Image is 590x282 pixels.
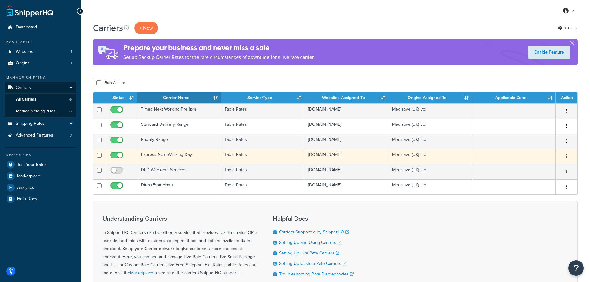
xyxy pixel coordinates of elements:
span: Carriers [16,85,31,90]
td: Medisave (UK) Ltd [388,149,472,164]
a: Websites 1 [5,46,76,58]
th: Applicable Zone: activate to sort column ascending [472,92,556,103]
span: Help Docs [17,197,37,202]
span: Websites [16,49,33,54]
td: Table Rates [221,179,304,194]
a: Enable Feature [528,46,570,59]
a: Method Merging Rules 0 [5,106,76,117]
td: [DOMAIN_NAME] [304,164,388,179]
a: ShipperHQ Home [7,5,53,17]
td: Table Rates [221,149,304,164]
button: Bulk Actions [93,78,129,87]
li: Method Merging Rules [5,106,76,117]
td: Medisave (UK) Ltd [388,103,472,119]
th: Action [556,92,577,103]
td: [DOMAIN_NAME] [304,149,388,164]
div: Resources [5,152,76,158]
a: Help Docs [5,193,76,205]
span: Shipping Rules [16,121,45,126]
td: DPD Weekend Services [137,164,221,179]
li: Carriers [5,82,76,117]
td: [DOMAIN_NAME] [304,179,388,194]
a: Test Your Rates [5,159,76,170]
td: DirectFromManu [137,179,221,194]
span: All Carriers [16,97,36,102]
li: Advanced Features [5,130,76,141]
td: [DOMAIN_NAME] [304,103,388,119]
span: Analytics [17,185,34,190]
a: Settings [558,24,578,33]
a: Advanced Features 3 [5,130,76,141]
span: Marketplace [17,174,40,179]
span: Dashboard [16,25,37,30]
button: + New [134,22,158,34]
a: Troubleshooting Rate Discrepancies [279,271,354,277]
div: Manage Shipping [5,75,76,80]
td: Medisave (UK) Ltd [388,119,472,134]
span: Test Your Rates [17,162,47,167]
th: Service/Type: activate to sort column ascending [221,92,304,103]
span: Origins [16,61,30,66]
a: Setting Up Custom Rate Carriers [279,260,346,267]
th: Status: activate to sort column ascending [105,92,137,103]
td: Table Rates [221,134,304,149]
th: Carrier Name: activate to sort column ascending [137,92,221,103]
a: All Carriers 6 [5,94,76,105]
img: ad-rules-rateshop-fe6ec290ccb7230408bd80ed9643f0289d75e0ffd9eb532fc0e269fcd187b520.png [93,39,123,65]
a: Carriers [5,82,76,93]
td: Medisave (UK) Ltd [388,179,472,194]
td: Standard Delivery Range [137,119,221,134]
span: Advanced Features [16,133,53,138]
span: 1 [71,49,72,54]
button: Open Resource Center [568,260,584,276]
span: 6 [69,97,72,102]
td: Express Next Working Day [137,149,221,164]
a: Marketplace [5,171,76,182]
td: [DOMAIN_NAME] [304,134,388,149]
th: Origins Assigned To: activate to sort column ascending [388,92,472,103]
td: Priority Range [137,134,221,149]
td: Medisave (UK) Ltd [388,164,472,179]
p: Set up Backup Carrier Rates for the rare circumstances of downtime for a live rate carrier. [123,53,315,62]
h4: Prepare your business and never miss a sale [123,43,315,53]
td: Table Rates [221,119,304,134]
a: Dashboard [5,22,76,33]
a: Origins 1 [5,58,76,69]
h3: Helpful Docs [273,215,354,222]
th: Websites Assigned To: activate to sort column ascending [304,92,388,103]
span: 1 [71,61,72,66]
a: Analytics [5,182,76,193]
span: Method Merging Rules [16,109,55,114]
a: Shipping Rules [5,118,76,129]
li: Websites [5,46,76,58]
a: Setting Up and Using Carriers [279,239,341,246]
td: Medisave (UK) Ltd [388,134,472,149]
div: In ShipperHQ, Carriers can be either, a service that provides real-time rates OR a user-defined r... [103,215,257,277]
span: 3 [70,133,72,138]
a: Marketplace [130,270,153,276]
h1: Carriers [93,22,123,34]
li: All Carriers [5,94,76,105]
td: Table Rates [221,103,304,119]
h3: Understanding Carriers [103,215,257,222]
a: Setting Up Live Rate Carriers [279,250,339,256]
div: Basic Setup [5,39,76,45]
td: Timed Next Working Pre 1pm [137,103,221,119]
span: 0 [69,109,72,114]
li: Origins [5,58,76,69]
a: Carriers Supported by ShipperHQ [279,229,349,235]
td: Table Rates [221,164,304,179]
td: [DOMAIN_NAME] [304,119,388,134]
